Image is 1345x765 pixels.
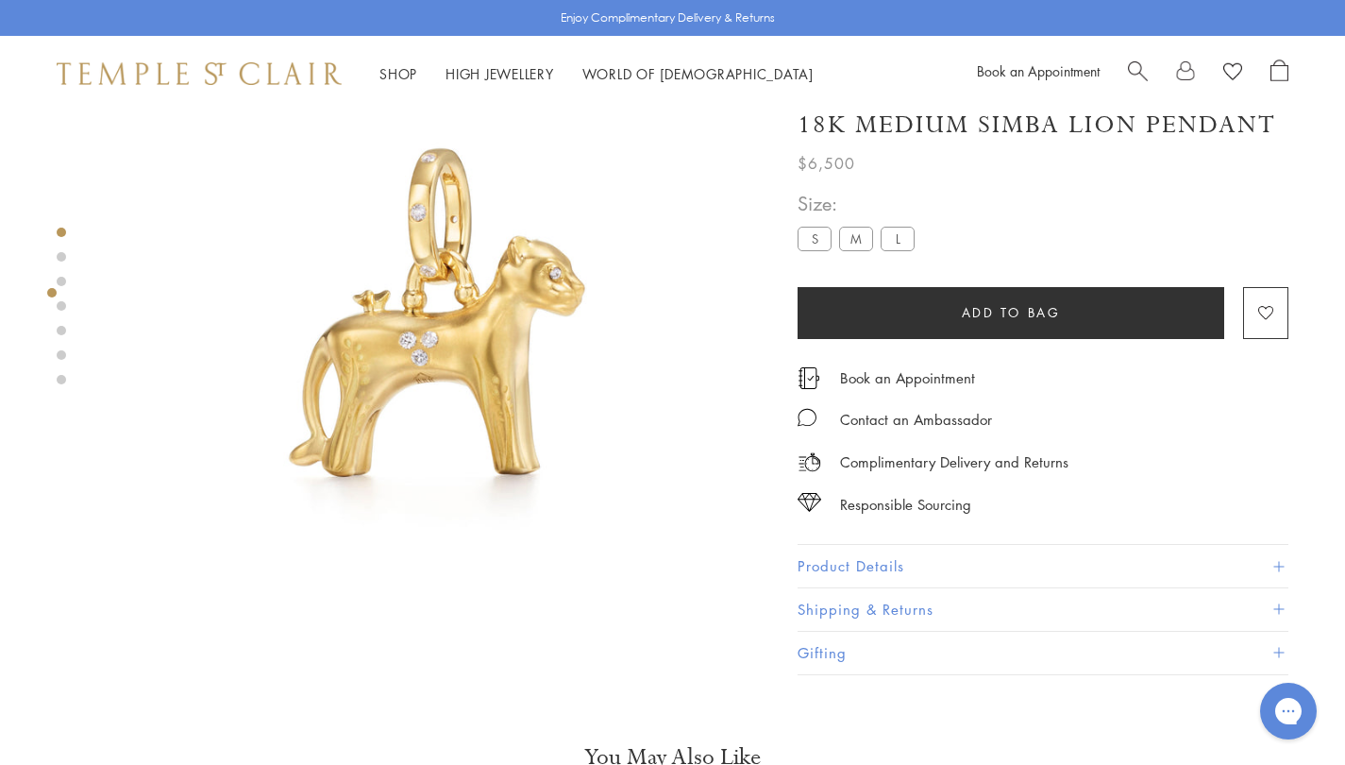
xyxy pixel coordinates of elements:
[379,62,814,86] nav: Main navigation
[798,367,820,389] img: icon_appointment.svg
[446,64,554,83] a: High JewelleryHigh Jewellery
[798,632,1288,674] button: Gifting
[962,303,1061,324] span: Add to bag
[798,189,922,220] span: Size:
[840,493,971,517] div: Responsible Sourcing
[1223,59,1242,88] a: View Wishlist
[582,64,814,83] a: World of [DEMOGRAPHIC_DATA]World of [DEMOGRAPHIC_DATA]
[840,368,975,389] a: Book an Appointment
[798,109,1276,142] h1: 18K Medium Simba Lion Pendant
[1128,59,1148,88] a: Search
[977,61,1100,80] a: Book an Appointment
[57,62,342,85] img: Temple St. Clair
[798,493,821,512] img: icon_sourcing.svg
[798,151,855,176] span: $6,500
[379,64,417,83] a: ShopShop
[881,228,915,251] label: L
[840,450,1068,474] p: Complimentary Delivery and Returns
[798,450,821,474] img: icon_delivery.svg
[798,287,1224,339] button: Add to bag
[839,228,873,251] label: M
[798,546,1288,588] button: Product Details
[1251,676,1326,746] iframe: Gorgias live chat messenger
[840,408,992,432] div: Contact an Ambassador
[47,283,57,313] div: Product gallery navigation
[798,228,832,251] label: S
[561,8,775,27] p: Enjoy Complimentary Delivery & Returns
[798,589,1288,632] button: Shipping & Returns
[798,408,816,427] img: MessageIcon-01_2.svg
[1270,59,1288,88] a: Open Shopping Bag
